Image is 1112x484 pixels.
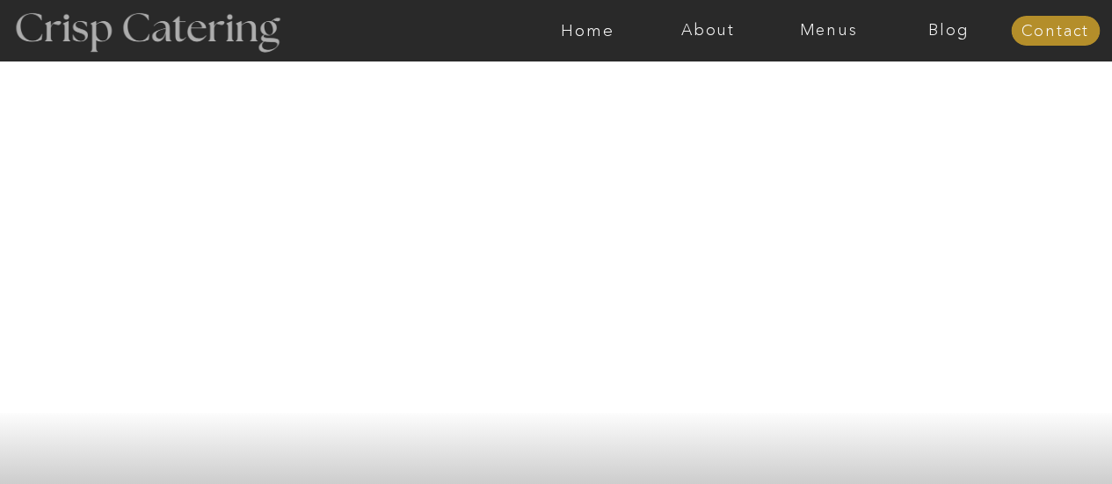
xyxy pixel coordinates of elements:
[768,22,889,40] a: Menus
[527,22,648,40] a: Home
[1011,23,1100,40] a: Contact
[889,22,1009,40] a: Blog
[648,22,768,40] a: About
